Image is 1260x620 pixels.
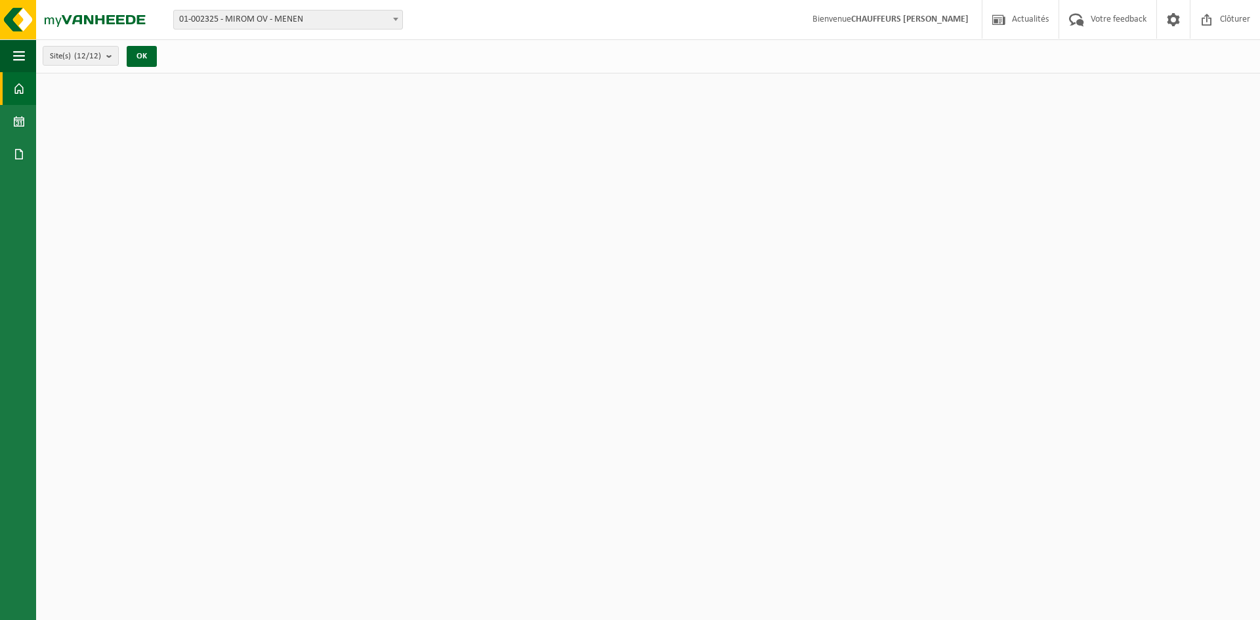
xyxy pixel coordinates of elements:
[74,52,101,60] count: (12/12)
[50,47,101,66] span: Site(s)
[43,46,119,66] button: Site(s)(12/12)
[851,14,969,24] strong: CHAUFFEURS [PERSON_NAME]
[174,10,402,29] span: 01-002325 - MIROM OV - MENEN
[127,46,157,67] button: OK
[173,10,403,30] span: 01-002325 - MIROM OV - MENEN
